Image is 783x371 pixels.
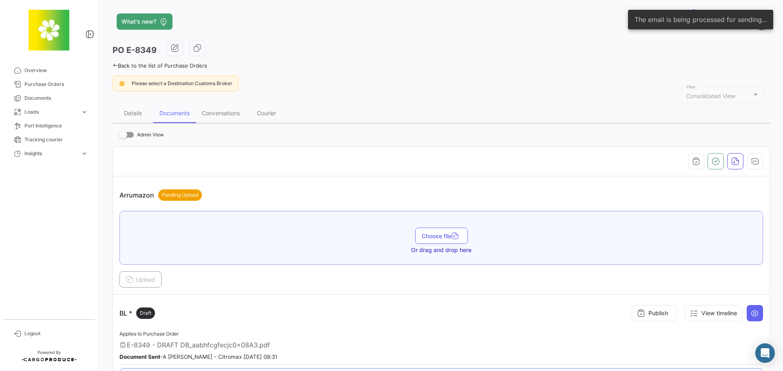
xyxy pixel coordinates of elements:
a: Documents [7,91,91,105]
a: Overview [7,64,91,77]
span: Applies to Purchase Order [119,331,179,337]
div: Courier [257,110,276,116]
a: Tracking courier [7,133,91,147]
button: View timeline [685,305,742,321]
a: Back to the list of Purchase Orders [113,62,207,69]
h3: PO E-8349 [113,44,157,56]
span: Upload [126,276,155,283]
img: 8664c674-3a9e-46e9-8cba-ffa54c79117b.jfif [29,10,69,50]
p: Arrumazon [119,189,202,201]
span: The email is being processed for sending... [635,15,767,24]
span: Draft [140,310,151,317]
span: Tracking courier [24,136,88,143]
span: Please select a Destination Customs Broker [132,80,232,86]
small: - A [PERSON_NAME] - Citromax [DATE] 09:31 [119,353,277,360]
span: Overview [24,67,88,74]
div: Documents [159,110,190,116]
div: Abrir Intercom Messenger [755,343,775,363]
span: Purchase Orders [24,81,88,88]
span: E-8349 - DRAFT DB_aabhfcgfecjc0x08A3.pdf [127,341,270,349]
button: Choose file [415,228,468,244]
span: Logout [24,330,88,337]
span: expand_more [81,108,88,116]
span: Pending Upload [162,191,198,199]
a: Port Intelligence [7,119,91,133]
span: Choose file [422,233,461,239]
span: Or drag and drop here [411,246,471,254]
a: Purchase Orders [7,77,91,91]
div: Conversations [202,110,240,116]
span: Port Intelligence [24,122,88,130]
button: Publish [632,305,677,321]
div: Details [124,110,142,116]
button: Upload [119,271,161,288]
b: Document Sent [119,353,160,360]
span: What's new? [122,18,156,26]
button: What's new? [117,13,173,30]
span: Consolidated View [686,92,735,99]
span: Insights [24,150,77,157]
span: Documents [24,94,88,102]
span: Admin View [137,130,164,140]
span: expand_more [81,150,88,157]
span: Loads [24,108,77,116]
